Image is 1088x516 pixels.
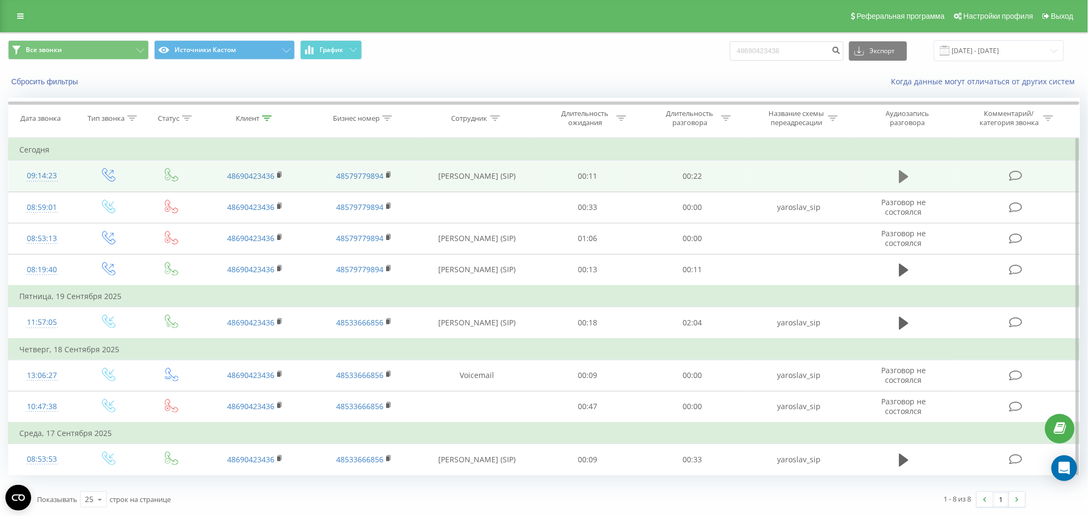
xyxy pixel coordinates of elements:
span: Выход [1051,12,1074,20]
a: 48690423436 [227,202,274,212]
a: 48690423436 [227,370,274,380]
span: Разговор не состоялся [881,365,926,385]
td: Среда, 17 Сентября 2025 [9,423,1080,444]
a: 48690423436 [227,454,274,464]
td: 00:13 [535,254,640,286]
td: 00:33 [640,444,745,475]
button: Источники Кастом [154,40,295,60]
td: 00:47 [535,391,640,423]
td: Voicemail [418,360,535,391]
button: Сбросить фильтры [8,77,83,86]
a: 48579779894 [336,202,383,212]
td: 00:00 [640,360,745,391]
span: График [320,46,344,54]
div: Open Intercom Messenger [1051,455,1077,481]
td: 00:09 [535,360,640,391]
span: Показывать [37,495,77,504]
td: yaroslav_sip [745,307,854,339]
td: 00:00 [640,223,745,254]
td: Пятница, 19 Сентября 2025 [9,286,1080,307]
div: Сотрудник [452,114,488,123]
button: График [300,40,362,60]
div: Бизнес номер [333,114,380,123]
td: [PERSON_NAME] (SIP) [418,161,535,192]
td: 00:00 [640,391,745,423]
td: 00:11 [535,161,640,192]
td: [PERSON_NAME] (SIP) [418,254,535,286]
td: 00:00 [640,192,745,223]
div: Комментарий/категория звонка [978,109,1041,127]
td: [PERSON_NAME] (SIP) [418,444,535,475]
a: 1 [993,492,1009,507]
td: 00:33 [535,192,640,223]
td: [PERSON_NAME] (SIP) [418,223,535,254]
a: 48690423436 [227,317,274,328]
div: 11:57:05 [19,312,64,333]
div: 09:14:23 [19,165,64,186]
span: Настройки профиля [963,12,1033,20]
td: 00:11 [640,254,745,286]
button: Open CMP widget [5,485,31,511]
span: Все звонки [26,46,62,54]
a: 48533666856 [336,317,383,328]
a: 48690423436 [227,171,274,181]
a: 48579779894 [336,233,383,243]
span: Разговор не состоялся [881,396,926,416]
div: Аудиозапись разговора [872,109,942,127]
td: 01:06 [535,223,640,254]
td: yaroslav_sip [745,192,854,223]
div: Название схемы переадресации [768,109,825,127]
div: 13:06:27 [19,365,64,386]
div: 08:53:53 [19,449,64,470]
div: 10:47:38 [19,396,64,417]
button: Экспорт [849,41,907,61]
span: Реферальная программа [857,12,945,20]
button: Все звонки [8,40,149,60]
td: yaroslav_sip [745,444,854,475]
a: 48579779894 [336,264,383,274]
a: 48533666856 [336,401,383,411]
a: 48690423436 [227,264,274,274]
span: Разговор не состоялся [881,197,926,217]
div: 08:59:01 [19,197,64,218]
td: 02:04 [640,307,745,339]
td: 00:09 [535,444,640,475]
div: 08:19:40 [19,259,64,280]
span: Разговор не состоялся [881,228,926,248]
div: Длительность разговора [661,109,719,127]
td: Четверг, 18 Сентября 2025 [9,339,1080,360]
div: 08:53:13 [19,228,64,249]
span: строк на странице [110,495,171,504]
a: 48533666856 [336,370,383,380]
a: 48690423436 [227,233,274,243]
td: Сегодня [9,139,1080,161]
a: 48533666856 [336,454,383,464]
div: 25 [85,494,93,505]
td: 00:18 [535,307,640,339]
a: 48579779894 [336,171,383,181]
td: yaroslav_sip [745,391,854,423]
td: 00:22 [640,161,745,192]
div: Дата звонка [20,114,61,123]
div: Клиент [236,114,259,123]
td: yaroslav_sip [745,360,854,391]
div: Длительность ожидания [556,109,614,127]
input: Поиск по номеру [730,41,844,61]
td: [PERSON_NAME] (SIP) [418,307,535,339]
div: 1 - 8 из 8 [944,493,971,504]
div: Тип звонка [88,114,125,123]
a: 48690423436 [227,401,274,411]
div: Статус [158,114,179,123]
a: Когда данные могут отличаться от других систем [891,76,1080,86]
